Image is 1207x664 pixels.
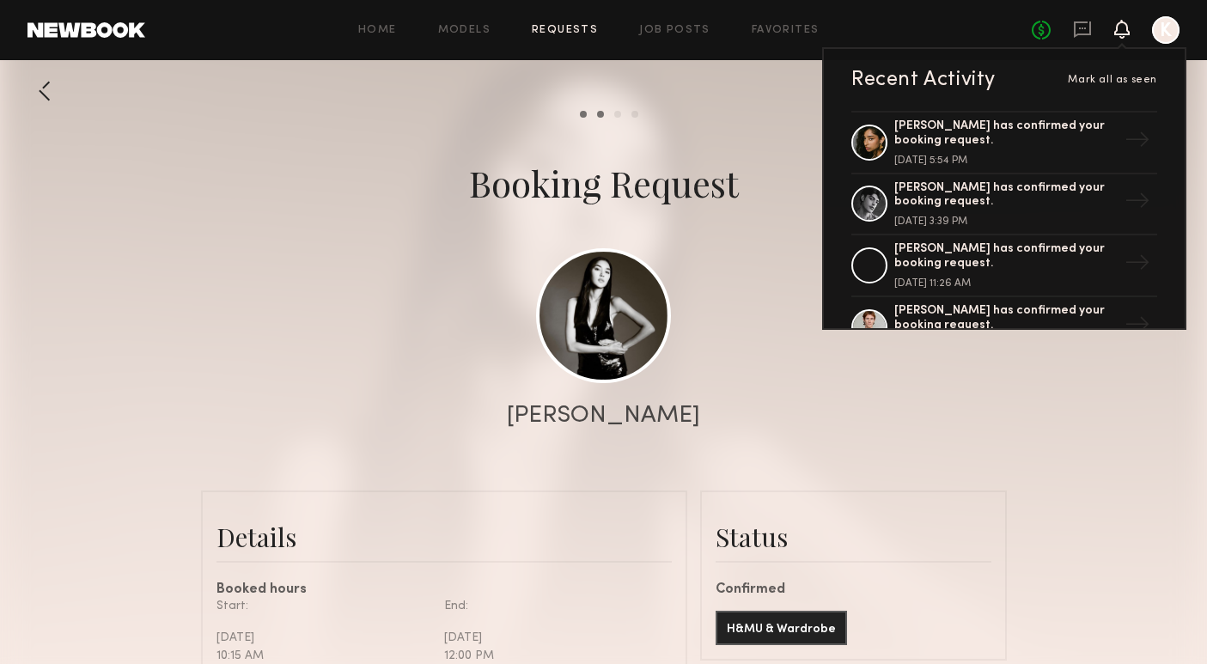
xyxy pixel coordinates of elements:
a: [PERSON_NAME] has confirmed your booking request.[DATE] 5:54 PM→ [851,111,1157,174]
div: Booking Request [469,159,739,207]
div: → [1118,243,1157,288]
div: Confirmed [716,583,991,597]
div: → [1118,181,1157,226]
div: [DATE] 5:54 PM [894,155,1118,166]
div: [DATE] 3:39 PM [894,216,1118,227]
div: Recent Activity [851,70,996,90]
a: [PERSON_NAME] has confirmed your booking request.[DATE] 3:39 PM→ [851,174,1157,236]
div: [PERSON_NAME] [507,404,700,428]
div: [PERSON_NAME] has confirmed your booking request. [894,119,1118,149]
div: [DATE] [444,629,659,647]
div: → [1118,120,1157,165]
div: → [1118,305,1157,350]
a: [PERSON_NAME] has confirmed your booking request.[DATE] 11:26 AM→ [851,235,1157,297]
div: [PERSON_NAME] has confirmed your booking request. [894,181,1118,210]
div: Start: [216,597,431,615]
button: H&MU & Wardrobe [716,611,847,645]
a: Models [438,25,491,36]
a: Home [358,25,397,36]
div: [DATE] [216,629,431,647]
div: [DATE] 11:26 AM [894,278,1118,289]
div: [PERSON_NAME] has confirmed your booking request. [894,304,1118,333]
span: Mark all as seen [1068,75,1157,85]
a: Favorites [752,25,820,36]
a: K [1152,16,1180,44]
a: Requests [532,25,598,36]
div: Booked hours [216,583,672,597]
div: [PERSON_NAME] has confirmed your booking request. [894,242,1118,271]
div: Details [216,520,672,554]
div: End: [444,597,659,615]
div: Status [716,520,991,554]
a: Job Posts [639,25,710,36]
a: [PERSON_NAME] has confirmed your booking request.→ [851,297,1157,359]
